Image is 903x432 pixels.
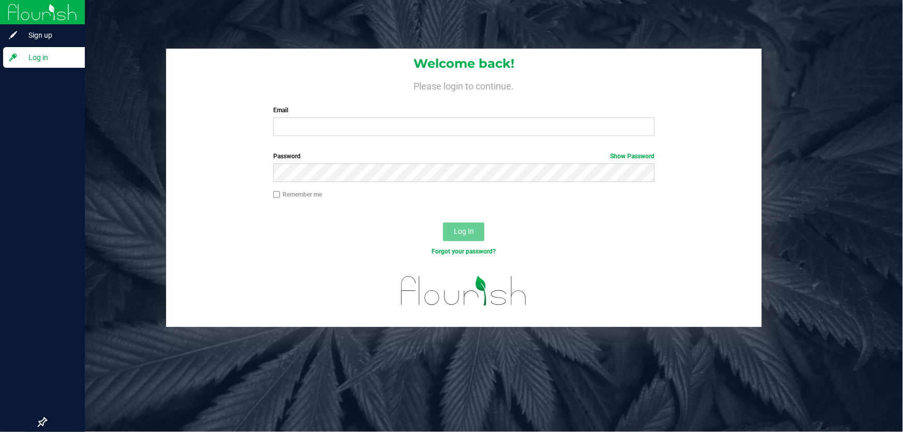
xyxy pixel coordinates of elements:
[8,30,18,40] inline-svg: Sign up
[454,227,474,235] span: Log In
[18,51,80,64] span: Log in
[443,222,484,241] button: Log In
[432,248,496,255] a: Forgot your password?
[610,153,655,160] a: Show Password
[273,191,280,198] input: Remember me
[273,190,322,199] label: Remember me
[8,52,18,63] inline-svg: Log in
[166,79,762,91] h4: Please login to continue.
[273,106,655,115] label: Email
[166,57,762,70] h1: Welcome back!
[18,29,80,41] span: Sign up
[273,153,301,160] span: Password
[390,267,539,315] img: flourish_logo.svg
